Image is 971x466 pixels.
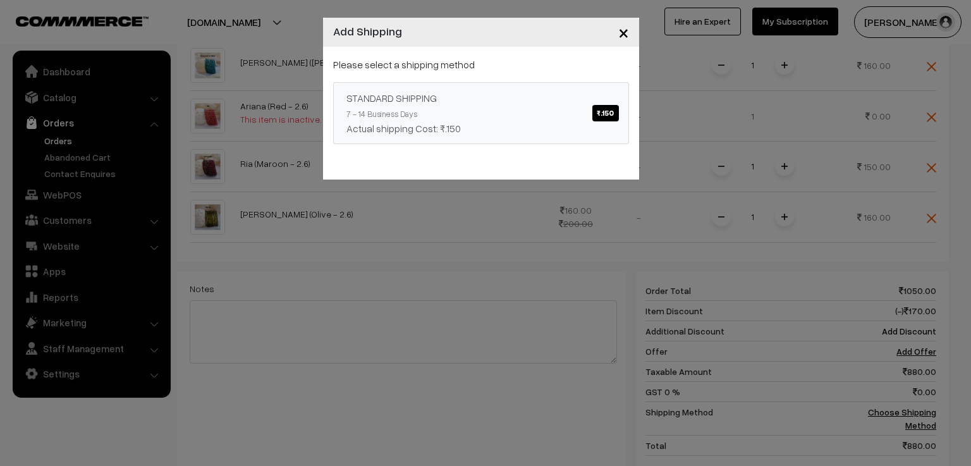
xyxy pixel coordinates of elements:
p: Please select a shipping method [333,57,629,72]
h4: Add Shipping [333,23,402,40]
div: STANDARD SHIPPING [346,90,616,106]
a: STANDARD SHIPPING₹.150 7 - 14 Business DaysActual shipping Cost: ₹.150 [333,82,629,144]
div: Actual shipping Cost: ₹.150 [346,121,616,136]
span: × [618,20,629,44]
small: 7 - 14 Business Days [346,109,417,119]
button: Close [608,13,639,52]
span: ₹.150 [592,105,618,121]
